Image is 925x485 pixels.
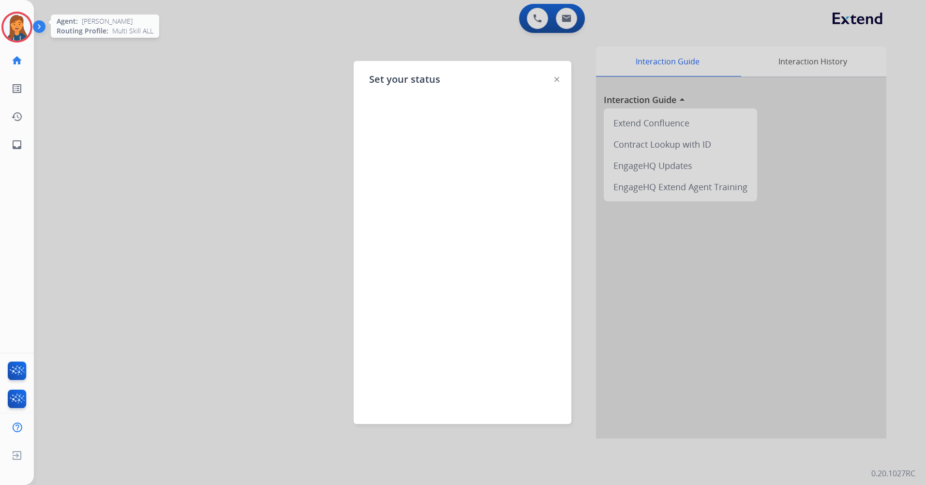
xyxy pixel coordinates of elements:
[11,83,23,94] mat-icon: list_alt
[57,26,108,36] span: Routing Profile:
[57,16,78,26] span: Agent:
[11,111,23,122] mat-icon: history
[11,55,23,66] mat-icon: home
[871,468,915,479] p: 0.20.1027RC
[82,16,133,26] span: [PERSON_NAME]
[112,26,153,36] span: Multi Skill ALL
[11,139,23,151] mat-icon: inbox
[3,14,30,41] img: avatar
[554,77,559,82] img: close-button
[369,73,440,86] span: Set your status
